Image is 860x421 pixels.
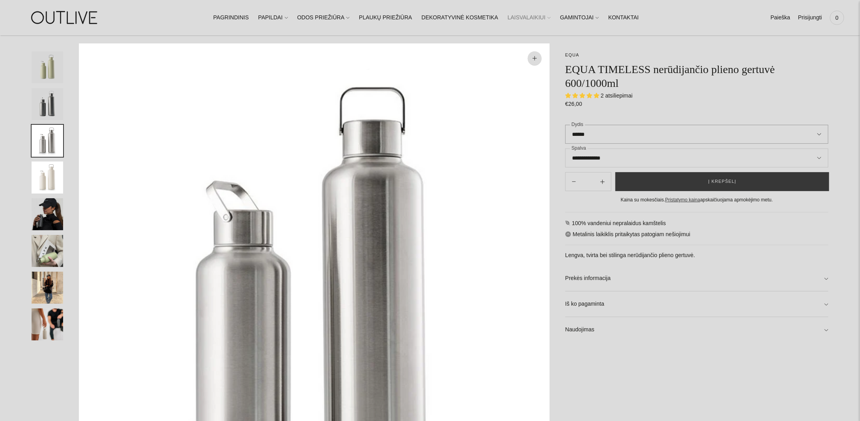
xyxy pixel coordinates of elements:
p: Lengva, tvirta bei stilinga nerūdijančio plieno gertuvė. [565,251,828,260]
button: Translation missing: en.general.accessibility.image_thumbail [32,162,63,194]
img: OUTLIVE [16,4,114,31]
a: LAISVALAIKIUI [508,9,551,26]
div: Kaina su mokesčiais. apskaičiuojama apmokėjimo metu. [565,196,828,204]
a: 0 [830,9,844,26]
a: KONTAKTAI [608,9,639,26]
a: Prekės informacija [565,266,828,291]
a: Paieška [770,9,790,26]
a: PLAUKŲ PRIEŽIŪRA [359,9,412,26]
button: Translation missing: en.general.accessibility.image_thumbail [32,308,63,340]
h1: EQUA TIMELESS nerūdijančio plieno gertuvė 600/1000ml [565,62,828,90]
span: €26,00 [565,101,582,107]
button: Translation missing: en.general.accessibility.image_thumbail [32,125,63,157]
button: Translation missing: en.general.accessibility.image_thumbail [32,235,63,267]
input: Product quantity [582,176,594,188]
button: Į krepšelį [615,172,829,191]
button: Translation missing: en.general.accessibility.image_thumbail [32,198,63,230]
a: EQUA [565,53,580,57]
span: Į krepšelį [709,178,737,186]
a: Pristatymo kaina [665,197,700,203]
div: 100% vandeniui nepralaidus kamštelis Metalinis laikiklis pritaikytas patogiam nešiojimui [565,212,828,342]
a: PAPILDAI [258,9,288,26]
span: 5.00 stars [565,92,601,99]
button: Subtract product quantity [594,172,611,191]
button: Translation missing: en.general.accessibility.image_thumbail [32,88,63,120]
a: Naudojimas [565,317,828,342]
a: Prisijungti [798,9,822,26]
span: 2 atsiliepimai [601,92,633,99]
button: Translation missing: en.general.accessibility.image_thumbail [32,272,63,304]
a: GAMINTOJAI [560,9,599,26]
button: Translation missing: en.general.accessibility.image_thumbail [32,51,63,83]
a: DEKORATYVINĖ KOSMETIKA [422,9,498,26]
a: Iš ko pagaminta [565,291,828,317]
span: 0 [832,12,843,23]
button: Add product quantity [566,172,582,191]
a: ODOS PRIEŽIŪRA [297,9,350,26]
a: PAGRINDINIS [213,9,249,26]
